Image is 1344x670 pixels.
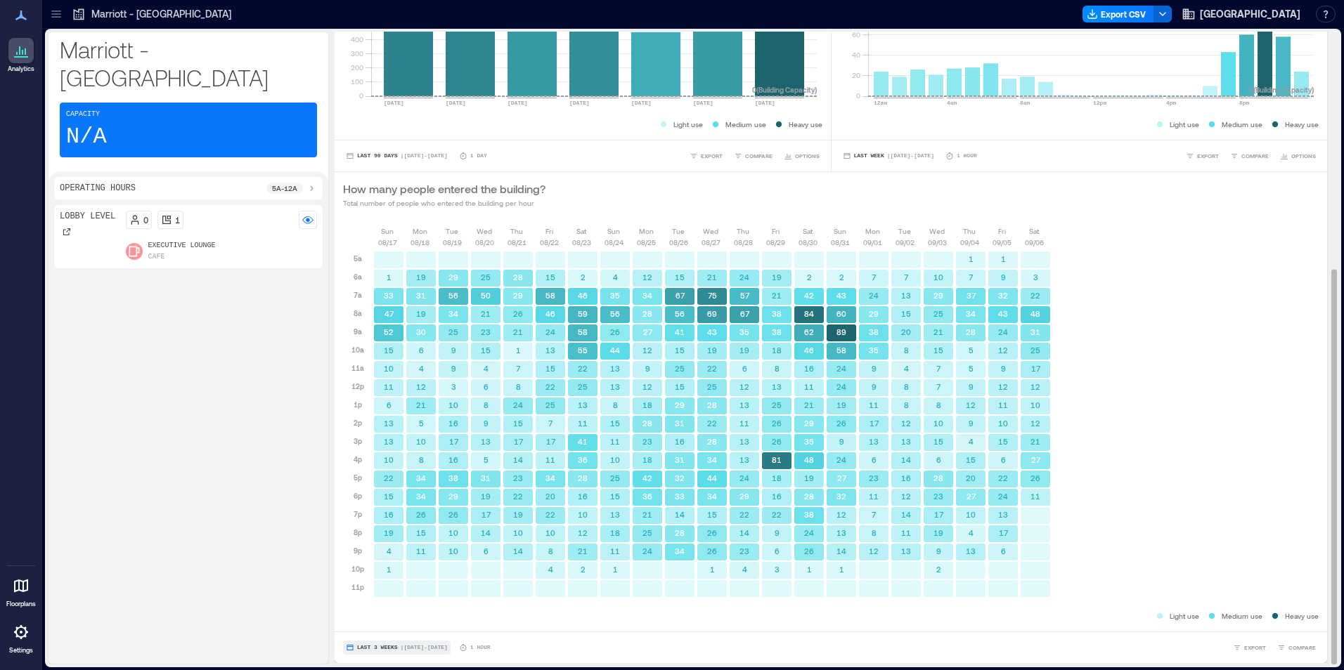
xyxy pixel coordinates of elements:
p: Marriott - [GEOGRAPHIC_DATA] [60,35,317,91]
text: 9 [872,364,877,373]
text: 9 [451,346,456,355]
text: [DATE] [384,100,404,106]
text: 13 [384,419,394,428]
text: 44 [610,346,620,355]
p: Light use [1170,119,1199,130]
text: 38 [772,309,782,318]
text: 13 [901,291,911,300]
button: Last Week |[DATE]-[DATE] [840,149,937,163]
text: 29 [675,400,685,409]
text: 12 [642,272,652,282]
text: 13 [772,382,782,391]
p: 08/21 [508,237,526,248]
text: 29 [869,309,879,318]
text: 4 [484,364,489,373]
p: How many people entered the building? [343,180,545,197]
text: 16 [448,419,458,428]
tspan: 100 [351,77,363,86]
text: 7 [548,419,553,428]
p: 2p [354,417,362,428]
p: 08/18 [411,237,429,248]
text: 26 [513,309,523,318]
p: 08/29 [766,237,785,248]
p: Operating Hours [60,183,136,194]
text: 28 [642,309,652,318]
text: 6 [742,364,747,373]
text: 4am [947,100,957,106]
p: 08/25 [637,237,656,248]
p: 11a [351,362,364,374]
text: 10 [933,272,943,282]
text: 38 [772,327,782,336]
text: 8pm [1239,100,1250,106]
text: 13 [610,364,620,373]
text: 15 [933,346,943,355]
text: 8 [936,400,941,409]
p: 09/06 [1025,237,1044,248]
p: 10a [351,344,364,355]
button: EXPORT [687,149,725,163]
tspan: 40 [851,51,860,59]
text: 8 [613,400,618,409]
text: 35 [739,327,749,336]
p: 09/03 [928,237,947,248]
text: 12 [642,382,652,391]
text: 19 [772,272,782,282]
text: 12 [966,400,976,409]
span: EXPORT [701,152,723,160]
p: 1 [175,214,180,225]
text: 46 [578,291,588,300]
button: Last 3 Weeks |[DATE]-[DATE] [343,641,451,655]
text: 56 [610,309,620,318]
p: Lobby Level [60,211,115,222]
p: 1p [354,399,362,410]
text: [DATE] [508,100,528,106]
text: 21 [933,327,943,336]
text: 12 [416,382,426,391]
text: 43 [998,309,1008,318]
p: Fri [772,225,780,237]
p: Heavy use [1285,119,1319,130]
text: 7 [872,272,877,282]
p: 08/30 [799,237,818,248]
text: 25 [772,400,782,409]
text: 8 [516,382,521,391]
text: 23 [481,327,491,336]
a: Analytics [4,34,39,77]
tspan: 200 [351,63,363,72]
text: 18 [772,346,782,355]
text: 24 [998,327,1008,336]
button: COMPARE [1227,149,1272,163]
text: 19 [416,309,426,318]
p: 08/20 [475,237,494,248]
text: 8 [775,364,780,373]
text: 25 [707,382,717,391]
text: 15 [901,309,911,318]
text: 1 [969,254,974,263]
text: 41 [675,327,685,336]
text: 9 [872,382,877,391]
text: 19 [707,346,717,355]
p: Thu [510,225,523,237]
text: 11 [998,400,1008,409]
p: Sat [576,225,586,237]
text: 37 [967,291,976,300]
p: 09/04 [960,237,979,248]
p: Medium use [1222,119,1262,130]
text: 31 [1030,327,1040,336]
p: Cafe [148,251,165,263]
text: 12am [874,100,887,106]
text: 15 [545,272,555,282]
text: 2 [839,272,844,282]
p: 08/24 [605,237,623,248]
text: 56 [675,309,685,318]
text: 4 [613,272,618,282]
text: 59 [578,309,588,318]
text: 8 [904,346,909,355]
text: 22 [707,364,717,373]
p: 9a [354,326,362,337]
text: 25 [448,327,458,336]
p: 0 [143,214,148,225]
text: 43 [707,327,717,336]
p: Thu [737,225,749,237]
